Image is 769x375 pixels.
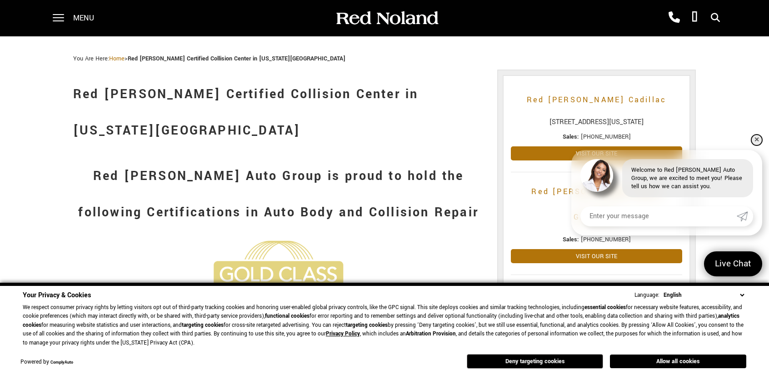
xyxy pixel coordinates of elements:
[563,133,579,141] strong: Sales:
[580,159,613,192] img: Agent profile photo
[346,321,388,329] strong: targeting cookies
[704,251,762,276] a: Live Chat
[23,290,91,300] span: Your Privacy & Cookies
[128,55,345,63] strong: Red [PERSON_NAME] Certified Collision Center in [US_STATE][GEOGRAPHIC_DATA]
[265,312,310,320] strong: functional cookies
[23,303,746,348] p: We respect consumer privacy rights by letting visitors opt out of third-party tracking cookies an...
[109,55,345,63] span: >
[584,304,626,311] strong: essential cookies
[73,158,484,231] h1: Red [PERSON_NAME] Auto Group is proud to hold the following Certifications in Auto Body and Colli...
[73,76,484,149] h1: Red [PERSON_NAME] Certified Collision Center in [US_STATE][GEOGRAPHIC_DATA]
[511,87,682,113] a: Red [PERSON_NAME] Cadillac
[581,235,631,244] span: [PHONE_NUMBER]
[109,55,125,63] a: Home
[73,55,696,63] div: Breadcrumbs
[511,146,682,160] a: Visit Our Site
[20,360,73,365] div: Powered by
[511,249,682,263] a: Visit Our Site
[737,206,753,226] a: Submit
[622,159,753,197] div: Welcome to Red [PERSON_NAME] Auto Group, we are excited to meet you! Please tell us how we can as...
[610,355,746,368] button: Allow all cookies
[50,360,73,365] a: ComplyAuto
[335,10,439,26] img: Red Noland Auto Group
[511,282,682,307] a: Red [PERSON_NAME] INFINITI
[710,258,756,270] span: Live Chat
[581,133,631,141] span: [PHONE_NUMBER]
[563,235,579,244] strong: Sales:
[634,292,659,298] div: Language:
[326,330,360,338] a: Privacy Policy
[73,55,345,63] span: You Are Here:
[511,179,682,230] a: Red [PERSON_NAME] INEOS Grenadier
[661,290,746,300] select: Language Select
[23,312,739,329] strong: analytics cookies
[511,117,682,127] span: [STREET_ADDRESS][US_STATE]
[406,330,456,338] strong: Arbitration Provision
[580,206,737,226] input: Enter your message
[182,321,224,329] strong: targeting cookies
[467,354,603,369] button: Deny targeting cookies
